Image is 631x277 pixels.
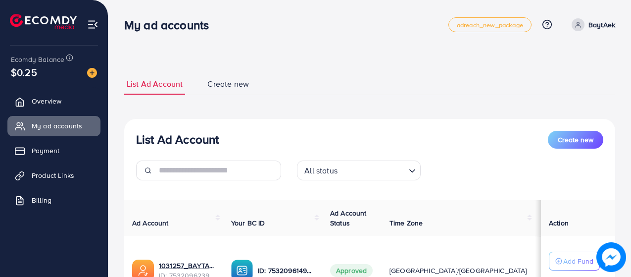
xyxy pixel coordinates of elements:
div: Search for option [297,161,421,180]
a: adreach_new_package [448,17,532,32]
img: image [87,68,97,78]
span: Ad Account Status [330,208,367,228]
span: $0.25 [11,65,37,79]
a: My ad accounts [7,116,100,136]
a: 1031257_BAYTAEK_1753702824295 [159,261,215,271]
a: Overview [7,91,100,111]
span: List Ad Account [127,78,183,90]
span: [GEOGRAPHIC_DATA]/[GEOGRAPHIC_DATA] [389,266,527,276]
img: image [596,242,626,272]
h3: List Ad Account [136,132,219,147]
p: Add Fund [563,255,593,267]
span: adreach_new_package [457,22,523,28]
a: Payment [7,141,100,161]
span: Create new [207,78,249,90]
h3: My ad accounts [124,18,217,32]
p: ID: 7532096149239529473 [258,265,314,277]
span: Ad Account [132,218,169,228]
input: Search for option [340,162,405,178]
span: Billing [32,195,51,205]
button: Create new [548,131,603,149]
img: logo [10,14,77,29]
span: Overview [32,96,61,106]
span: Ecomdy Balance [11,55,64,64]
span: Product Links [32,170,74,180]
span: Action [549,218,569,228]
a: BaytAek [568,18,615,31]
span: Time Zone [389,218,423,228]
p: BaytAek [588,19,615,31]
span: Payment [32,146,59,156]
img: menu [87,19,98,30]
a: Product Links [7,166,100,185]
span: Your BC ID [231,218,265,228]
button: Add Fund [549,252,600,271]
span: Create new [558,135,593,145]
a: Billing [7,190,100,210]
span: All status [302,164,340,178]
span: My ad accounts [32,121,82,131]
span: Approved [330,264,373,277]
